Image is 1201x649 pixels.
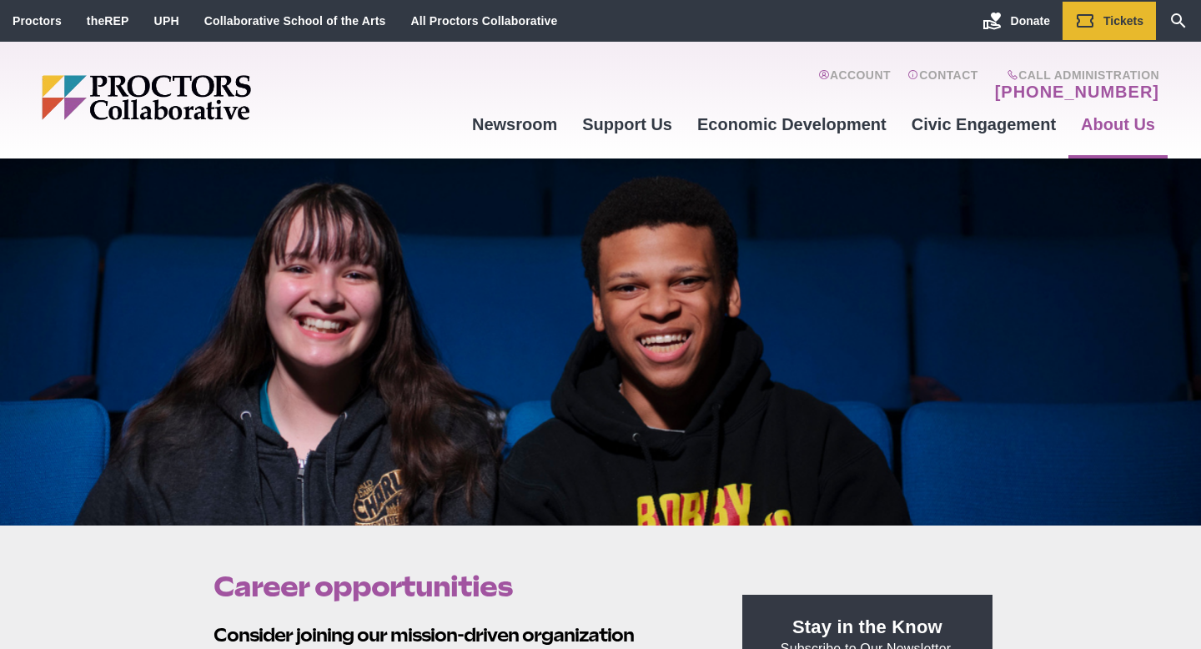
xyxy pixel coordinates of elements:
[1156,2,1201,40] a: Search
[990,68,1159,82] span: Call Administration
[995,82,1159,102] a: [PHONE_NUMBER]
[570,102,685,147] a: Support Us
[460,102,570,147] a: Newsroom
[214,624,634,646] strong: Consider joining our mission-driven organization
[204,14,386,28] a: Collaborative School of the Arts
[154,14,179,28] a: UPH
[1068,102,1168,147] a: About Us
[87,14,129,28] a: theREP
[818,68,891,102] a: Account
[214,571,704,602] h1: Career opportunities
[685,102,899,147] a: Economic Development
[792,616,942,637] strong: Stay in the Know
[1103,14,1143,28] span: Tickets
[1011,14,1050,28] span: Donate
[13,14,62,28] a: Proctors
[42,75,379,120] img: Proctors logo
[1063,2,1156,40] a: Tickets
[970,2,1063,40] a: Donate
[410,14,557,28] a: All Proctors Collaborative
[899,102,1068,147] a: Civic Engagement
[907,68,978,102] a: Contact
